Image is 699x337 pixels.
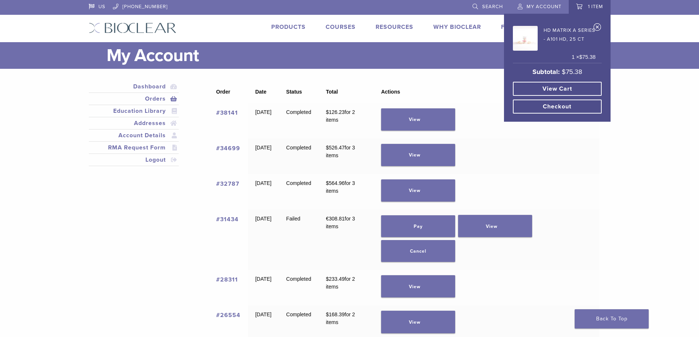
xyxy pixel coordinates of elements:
strong: Subtotal: [532,68,560,76]
a: Logout [90,155,178,164]
img: HD Matrix A Series - A101 HD, 25 ct [513,26,538,51]
a: View order 38141 [381,108,455,131]
a: View order number 28311 [216,276,238,283]
td: for 3 items [319,174,374,210]
span: $ [326,311,329,317]
a: View order 32787 [381,179,455,202]
span: $ [326,145,329,151]
span: $ [562,68,566,76]
a: HD Matrix A Series - A101 HD, 25 ct [513,24,596,51]
td: Completed [279,103,319,139]
td: Failed [279,210,319,270]
span: $ [326,109,329,115]
time: [DATE] [255,276,272,282]
td: Completed [279,139,319,174]
td: for 2 items [319,103,374,139]
span: Order [216,89,230,95]
td: for 3 items [319,139,374,174]
a: Resources [376,23,413,31]
a: Products [271,23,306,31]
a: Checkout [513,100,602,114]
bdi: 75.38 [579,54,595,60]
span: 526.47 [326,145,345,151]
td: Completed [279,270,319,306]
time: [DATE] [255,216,272,222]
a: Orders [90,94,178,103]
a: Why Bioclear [433,23,481,31]
span: Actions [381,89,400,95]
a: View order 28311 [381,275,455,297]
a: View order number 34699 [216,145,240,152]
a: Back To Top [575,309,649,328]
bdi: 75.38 [562,68,582,76]
a: Courses [326,23,356,31]
span: Status [286,89,302,95]
a: Find A Doctor [501,23,550,31]
td: for 2 items [319,270,374,306]
span: 233.49 [326,276,345,282]
span: 1 item [588,4,603,10]
nav: Account pages [89,81,179,175]
a: View order number 38141 [216,109,238,117]
span: 168.39 [326,311,345,317]
a: View order 31434 [458,215,532,237]
span: 126.23 [326,109,345,115]
span: $ [326,180,329,186]
span: 564.96 [326,180,345,186]
a: View order number 31434 [216,216,239,223]
span: Date [255,89,266,95]
a: View order 26554 [381,311,455,333]
a: View order number 26554 [216,311,241,319]
a: Account Details [90,131,178,140]
time: [DATE] [255,180,272,186]
a: Addresses [90,119,178,128]
span: $ [326,276,329,282]
a: Remove HD Matrix A Series - A101 HD, 25 ct from cart [594,23,601,34]
span: Search [482,4,503,10]
a: View order number 32787 [216,180,239,188]
a: Dashboard [90,82,178,91]
h1: My Account [107,42,611,69]
time: [DATE] [255,311,272,317]
time: [DATE] [255,109,272,115]
td: for 3 items [319,210,374,270]
a: View cart [513,82,602,96]
span: $ [579,54,582,60]
td: Completed [279,174,319,210]
time: [DATE] [255,145,272,151]
a: Education Library [90,107,178,115]
a: View order 34699 [381,144,455,166]
img: Bioclear [89,23,177,33]
span: 308.81 [326,216,345,222]
span: € [326,216,329,222]
a: RMA Request Form [90,143,178,152]
a: Cancel order 31434 [381,240,455,262]
a: Pay for order 31434 [381,215,455,237]
span: Total [326,89,338,95]
span: My Account [527,4,561,10]
span: 1 × [572,53,595,61]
